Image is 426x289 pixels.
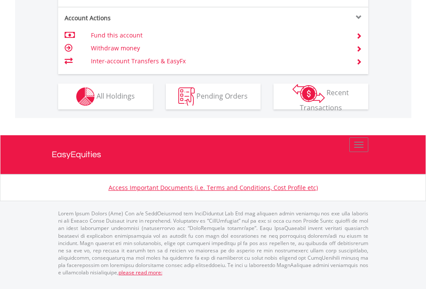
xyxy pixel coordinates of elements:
[58,14,213,22] div: Account Actions
[58,210,368,276] p: Lorem Ipsum Dolors (Ame) Con a/e SeddOeiusmod tem InciDiduntut Lab Etd mag aliquaen admin veniamq...
[58,84,153,109] button: All Holdings
[96,91,135,100] span: All Holdings
[178,87,195,106] img: pending_instructions-wht.png
[91,29,345,42] td: Fund this account
[118,269,162,276] a: please read more:
[52,135,375,174] a: EasyEquities
[274,84,368,109] button: Recent Transactions
[76,87,95,106] img: holdings-wht.png
[292,84,325,103] img: transactions-zar-wht.png
[91,55,345,68] td: Inter-account Transfers & EasyFx
[109,183,318,192] a: Access Important Documents (i.e. Terms and Conditions, Cost Profile etc)
[91,42,345,55] td: Withdraw money
[196,91,248,100] span: Pending Orders
[166,84,261,109] button: Pending Orders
